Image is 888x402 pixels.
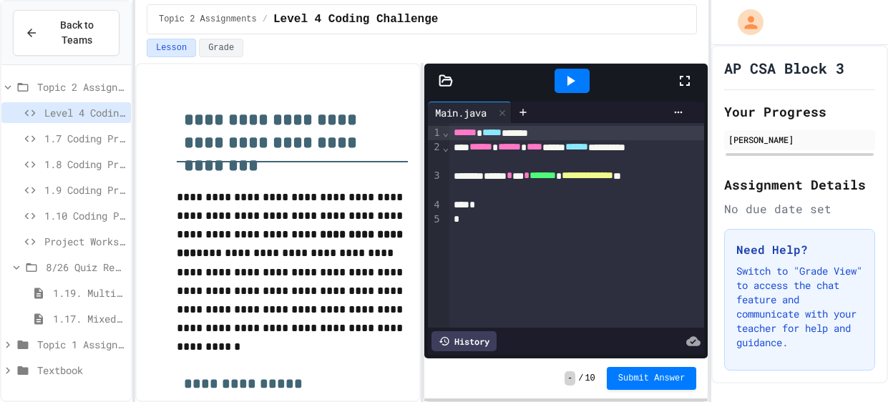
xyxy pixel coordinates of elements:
span: 8/26 Quiz Review [46,260,125,275]
span: / [578,373,583,384]
div: No due date set [724,200,875,217]
span: 1.17. Mixed Up Code Practice 1.1-1.6 [53,311,125,326]
span: Fold line [442,142,449,153]
span: 1.9 Coding Practice [44,182,125,197]
button: Lesson [147,39,196,57]
span: - [565,371,575,386]
div: 1 [428,126,442,140]
h2: Your Progress [724,102,875,122]
button: Grade [199,39,243,57]
div: My Account [723,6,767,39]
div: 2 [428,140,442,169]
span: Back to Teams [47,18,107,48]
div: 3 [428,169,442,198]
div: 5 [428,212,442,227]
span: Level 4 Coding Challenge [273,11,438,28]
span: Submit Answer [618,373,685,384]
button: Submit Answer [607,367,697,390]
span: 1.19. Multiple Choice Exercises for Unit 1a (1.1-1.6) [53,285,125,300]
span: Fold line [442,127,449,138]
span: Textbook [37,363,125,378]
p: Switch to "Grade View" to access the chat feature and communicate with your teacher for help and ... [736,264,863,350]
span: 1.8 Coding Practice [44,157,125,172]
div: Main.java [428,102,512,123]
button: Back to Teams [13,10,119,56]
h2: Assignment Details [724,175,875,195]
span: 10 [585,373,595,384]
span: Project Workspace [44,234,125,249]
span: 1.7 Coding Practice [44,131,125,146]
div: History [431,331,497,351]
div: 4 [428,198,442,212]
span: Level 4 Coding Challenge [44,105,125,120]
span: Topic 2 Assignments [159,14,257,25]
h1: AP CSA Block 3 [724,58,844,78]
span: 1.10 Coding Practice [44,208,125,223]
h3: Need Help? [736,241,863,258]
span: Topic 1 Assignments [37,337,125,352]
div: Main.java [428,105,494,120]
span: Topic 2 Assignments [37,79,125,94]
span: / [263,14,268,25]
div: [PERSON_NAME] [728,133,871,146]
